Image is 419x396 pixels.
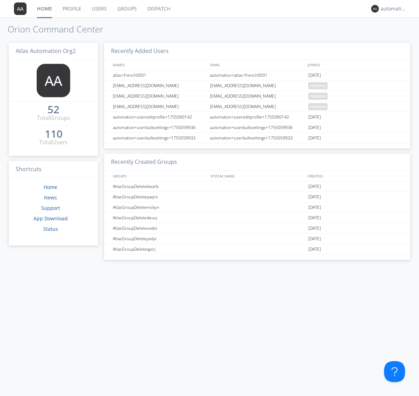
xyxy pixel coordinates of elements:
span: [DATE] [308,133,321,143]
div: NAMES [111,60,207,70]
div: 52 [47,106,59,113]
div: JOINED [306,60,404,70]
div: automation+userbulksettings+1755059933 [111,133,208,143]
div: Total Groups [37,114,70,122]
div: SYSTEM_NAME [208,171,306,181]
div: atlas+french0001 [111,70,208,80]
span: [DATE] [308,202,321,213]
div: automation+userbulksettings+1755059933 [208,133,307,143]
a: [EMAIL_ADDRESS][DOMAIN_NAME][EMAIL_ADDRESS][DOMAIN_NAME]pending [104,101,410,112]
a: AtlasGroupDeletepaqro[DATE] [104,192,410,202]
a: automation+usereditprofile+1755060142automation+usereditprofile+1755060142[DATE] [104,112,410,122]
div: AtlasGroupDeleteoxdvt [111,223,208,233]
a: App Download [34,215,68,222]
a: Support [41,205,60,211]
a: AtlasGroupDeleteywlpi[DATE] [104,234,410,244]
a: AtlasGroupDeleteoxdvt[DATE] [104,223,410,234]
iframe: Toggle Customer Support [384,361,405,382]
h3: Recently Created Groups [104,154,410,171]
a: [EMAIL_ADDRESS][DOMAIN_NAME][EMAIL_ADDRESS][DOMAIN_NAME]pending [104,81,410,91]
div: 110 [45,130,63,137]
span: [DATE] [308,213,321,223]
a: automation+userbulksettings+1755059933automation+userbulksettings+1755059933[DATE] [104,133,410,143]
div: [EMAIL_ADDRESS][DOMAIN_NAME] [208,81,307,91]
span: [DATE] [308,112,321,122]
div: automation+usereditprofile+1755060142 [208,112,307,122]
span: [DATE] [308,181,321,192]
span: [DATE] [308,70,321,81]
div: GROUPS [111,171,207,181]
div: automation+atlas+french0001 [208,70,307,80]
div: AtlasGroupDeletedeuvj [111,213,208,223]
div: automation+userbulksettings+1755059936 [111,122,208,132]
a: AtlasGroupDeletedeuvj[DATE] [104,213,410,223]
h3: Shortcuts [9,161,98,178]
div: [EMAIL_ADDRESS][DOMAIN_NAME] [208,91,307,101]
span: [DATE] [308,192,321,202]
div: Total Users [39,138,68,146]
div: CREATED [306,171,404,181]
div: automation+usereditprofile+1755060142 [111,112,208,122]
a: [EMAIL_ADDRESS][DOMAIN_NAME][EMAIL_ADDRESS][DOMAIN_NAME]pending [104,91,410,101]
a: atlas+french0001automation+atlas+french0001[DATE] [104,70,410,81]
div: [EMAIL_ADDRESS][DOMAIN_NAME] [111,101,208,112]
a: Home [44,184,57,190]
div: automation+atlas0017+org2 [381,5,407,12]
div: [EMAIL_ADDRESS][DOMAIN_NAME] [208,101,307,112]
span: [DATE] [308,244,321,254]
div: AtlasGroupDeletebwarb [111,181,208,191]
a: automation+userbulksettings+1755059936automation+userbulksettings+1755059936[DATE] [104,122,410,133]
span: Atlas Automation Org2 [16,47,76,55]
div: [EMAIL_ADDRESS][DOMAIN_NAME] [111,81,208,91]
a: AtlasGroupDeletemskyn[DATE] [104,202,410,213]
span: pending [308,103,328,110]
div: AtlasGroupDeleteywlpi [111,234,208,244]
span: pending [308,93,328,100]
a: News [44,194,57,201]
div: AtlasGroupDeletemskyn [111,202,208,212]
a: 52 [47,106,59,114]
a: AtlasGroupDeleteqpirj[DATE] [104,244,410,254]
h3: Recently Added Users [104,43,410,60]
img: 373638.png [371,5,379,13]
div: AtlasGroupDeletepaqro [111,192,208,202]
a: 110 [45,130,63,138]
div: automation+userbulksettings+1755059936 [208,122,307,132]
a: Status [43,226,58,232]
span: [DATE] [308,223,321,234]
span: pending [308,82,328,89]
div: AtlasGroupDeleteqpirj [111,244,208,254]
div: [EMAIL_ADDRESS][DOMAIN_NAME] [111,91,208,101]
a: AtlasGroupDeletebwarb[DATE] [104,181,410,192]
img: 373638.png [37,64,70,97]
img: 373638.png [14,2,27,15]
div: EMAIL [208,60,306,70]
span: [DATE] [308,122,321,133]
span: [DATE] [308,234,321,244]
